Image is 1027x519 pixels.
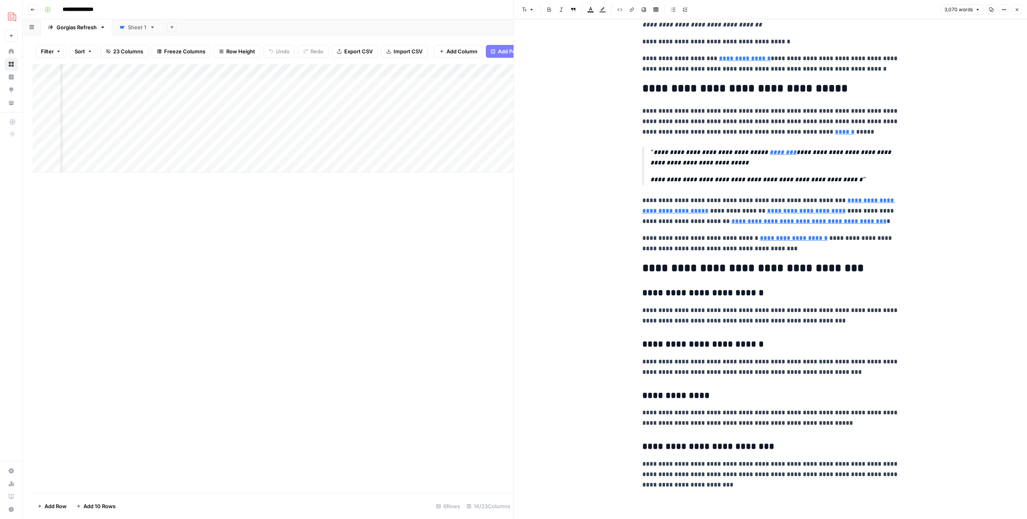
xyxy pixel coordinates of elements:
[164,47,205,55] span: Freeze Columns
[434,45,483,58] button: Add Column
[5,71,18,83] a: Insights
[447,47,477,55] span: Add Column
[41,19,112,35] a: Gorgias Refresh
[944,6,973,13] span: 3,070 words
[5,477,18,490] a: Usage
[463,500,513,513] div: 14/23 Columns
[498,47,542,55] span: Add Power Agent
[5,96,18,109] a: Your Data
[381,45,428,58] button: Import CSV
[57,23,97,31] div: Gorgias Refresh
[5,9,19,24] img: Gorgias Logo
[5,503,18,516] button: Help + Support
[5,45,18,58] a: Home
[486,45,554,58] button: Add Power Agent
[41,47,54,55] span: Filter
[5,6,18,26] button: Workspace: Gorgias
[152,45,211,58] button: Freeze Columns
[101,45,148,58] button: 23 Columns
[113,47,143,55] span: 23 Columns
[226,47,255,55] span: Row Height
[264,45,295,58] button: Undo
[5,490,18,503] a: Learning Hub
[298,45,329,58] button: Redo
[128,23,146,31] div: Sheet 1
[5,58,18,71] a: Browse
[45,502,67,510] span: Add Row
[69,45,97,58] button: Sort
[394,47,422,55] span: Import CSV
[433,500,463,513] div: 6 Rows
[941,4,984,15] button: 3,070 words
[32,500,71,513] button: Add Row
[311,47,323,55] span: Redo
[75,47,85,55] span: Sort
[214,45,260,58] button: Row Height
[5,83,18,96] a: Opportunities
[276,47,290,55] span: Undo
[112,19,162,35] a: Sheet 1
[344,47,373,55] span: Export CSV
[71,500,120,513] button: Add 10 Rows
[5,464,18,477] a: Settings
[36,45,66,58] button: Filter
[332,45,378,58] button: Export CSV
[83,502,116,510] span: Add 10 Rows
